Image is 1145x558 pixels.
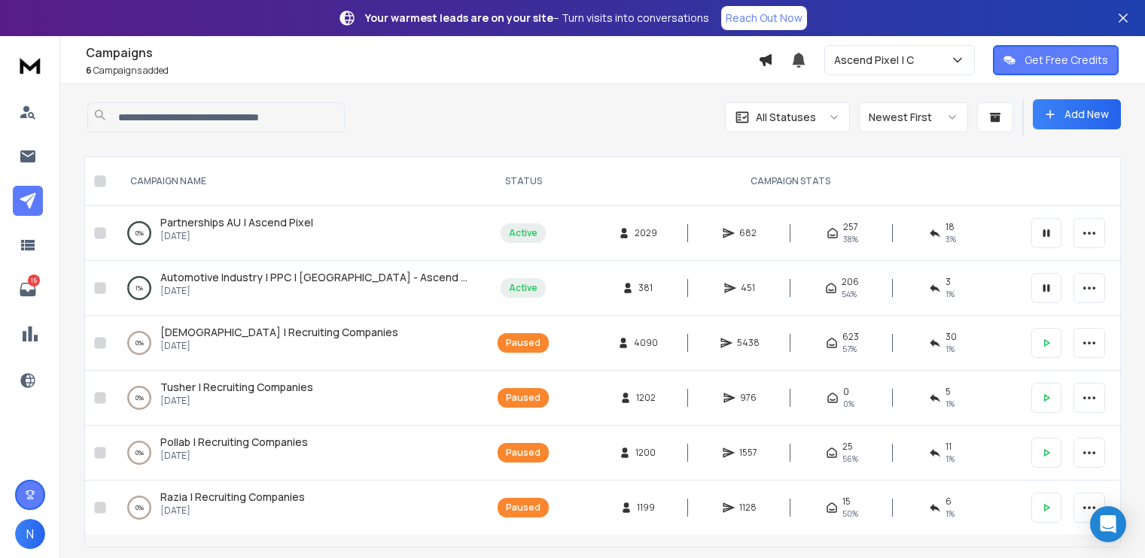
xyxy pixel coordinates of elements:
[842,288,857,300] span: 54 %
[1025,53,1108,68] p: Get Free Credits
[946,508,955,520] span: 1 %
[859,102,968,132] button: Newest First
[136,281,143,296] p: 1 %
[1090,506,1126,542] div: Open Intercom Messenger
[160,340,398,352] p: [DATE]
[489,157,558,206] th: STATUS
[946,343,955,355] span: 1 %
[160,435,308,450] a: Pollab | Recruiting Companies
[365,11,553,25] strong: Your warmest leads are on your site
[13,274,43,305] a: 15
[160,450,308,462] p: [DATE]
[160,230,313,242] p: [DATE]
[365,11,709,26] p: – Turn visits into conversations
[160,505,305,517] p: [DATE]
[946,288,955,300] span: 1 %
[160,395,313,407] p: [DATE]
[946,331,957,343] span: 30
[842,453,858,465] span: 56 %
[509,227,537,239] div: Active
[946,496,952,508] span: 6
[843,233,858,245] span: 38 %
[842,441,853,453] span: 25
[726,11,802,26] p: Reach Out Now
[506,447,541,459] div: Paused
[136,500,144,515] p: 0 %
[946,441,952,453] span: 11
[721,6,807,30] a: Reach Out Now
[112,261,489,316] td: 1%Automotive Industry | PPC | [GEOGRAPHIC_DATA] - Ascend Pixel[DATE]
[946,276,951,288] span: 3
[635,447,656,459] span: 1200
[636,392,656,404] span: 1202
[740,392,757,404] span: 976
[741,282,756,294] span: 451
[28,274,40,287] p: 15
[160,325,398,340] a: [DEMOGRAPHIC_DATA] | Recruiting Companies
[86,44,758,62] h1: Campaigns
[834,53,920,68] p: Ascend Pixel | C
[637,502,655,514] span: 1199
[843,386,849,398] span: 0
[946,398,955,410] span: 1 %
[15,519,45,549] button: N
[86,65,758,77] p: Campaigns added
[160,490,305,505] a: Razia | Recruiting Companies
[160,435,308,449] span: Pollab | Recruiting Companies
[136,390,144,405] p: 0 %
[160,270,474,285] a: Automotive Industry | PPC | [GEOGRAPHIC_DATA] - Ascend Pixel
[842,496,851,508] span: 15
[112,157,489,206] th: CAMPAIGN NAME
[842,508,858,520] span: 50 %
[739,227,757,239] span: 682
[136,445,144,460] p: 0 %
[160,380,313,395] a: Tusher | Recruiting Companies
[737,337,760,349] span: 5438
[160,285,474,297] p: [DATE]
[634,337,658,349] span: 4090
[112,426,489,481] td: 0%Pollab | Recruiting Companies[DATE]
[160,490,305,504] span: Razia | Recruiting Companies
[506,337,541,349] div: Paused
[993,45,1119,75] button: Get Free Credits
[112,206,489,261] td: 0%Partnerships AU | Ascend Pixel[DATE]
[635,227,657,239] span: 2029
[739,447,757,459] span: 1557
[739,502,757,514] span: 1128
[946,233,956,245] span: 3 %
[946,453,955,465] span: 1 %
[756,110,816,125] p: All Statuses
[843,221,858,233] span: 257
[842,331,859,343] span: 623
[558,157,1022,206] th: CAMPAIGN STATS
[86,64,92,77] span: 6
[112,316,489,371] td: 0%[DEMOGRAPHIC_DATA] | Recruiting Companies[DATE]
[160,215,313,230] a: Partnerships AU | Ascend Pixel
[638,282,653,294] span: 381
[160,380,313,394] span: Tusher | Recruiting Companies
[136,335,144,350] p: 0 %
[15,51,45,79] img: logo
[506,392,541,404] div: Paused
[509,282,537,294] div: Active
[160,325,398,339] span: [DEMOGRAPHIC_DATA] | Recruiting Companies
[506,502,541,514] div: Paused
[112,371,489,426] td: 0%Tusher | Recruiting Companies[DATE]
[843,398,854,410] span: 0%
[946,221,955,233] span: 18
[160,270,485,284] span: Automotive Industry | PPC | [GEOGRAPHIC_DATA] - Ascend Pixel
[842,276,859,288] span: 206
[842,343,857,355] span: 57 %
[112,481,489,535] td: 0%Razia | Recruiting Companies[DATE]
[1033,99,1121,129] button: Add New
[946,386,951,398] span: 5
[136,226,144,241] p: 0 %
